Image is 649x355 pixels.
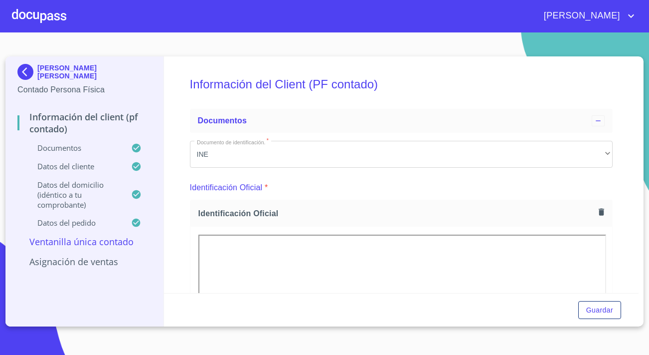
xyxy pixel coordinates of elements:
[17,180,131,210] p: Datos del domicilio (idéntico a tu comprobante)
[17,218,131,228] p: Datos del pedido
[536,8,637,24] button: account of current user
[190,64,613,105] h5: Información del Client (PF contado)
[578,301,621,320] button: Guardar
[198,116,247,125] span: Documentos
[17,256,152,268] p: Asignación de Ventas
[190,182,263,194] p: Identificación Oficial
[17,64,37,80] img: Docupass spot blue
[17,143,131,153] p: Documentos
[198,208,595,219] span: Identificación Oficial
[536,8,625,24] span: [PERSON_NAME]
[17,84,152,96] p: Contado Persona Física
[586,304,613,317] span: Guardar
[37,64,152,80] p: [PERSON_NAME] [PERSON_NAME]
[17,236,152,248] p: Ventanilla única contado
[17,111,152,135] p: Información del Client (PF contado)
[17,64,152,84] div: [PERSON_NAME] [PERSON_NAME]
[190,141,613,168] div: INE
[17,161,131,171] p: Datos del cliente
[190,109,613,133] div: Documentos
